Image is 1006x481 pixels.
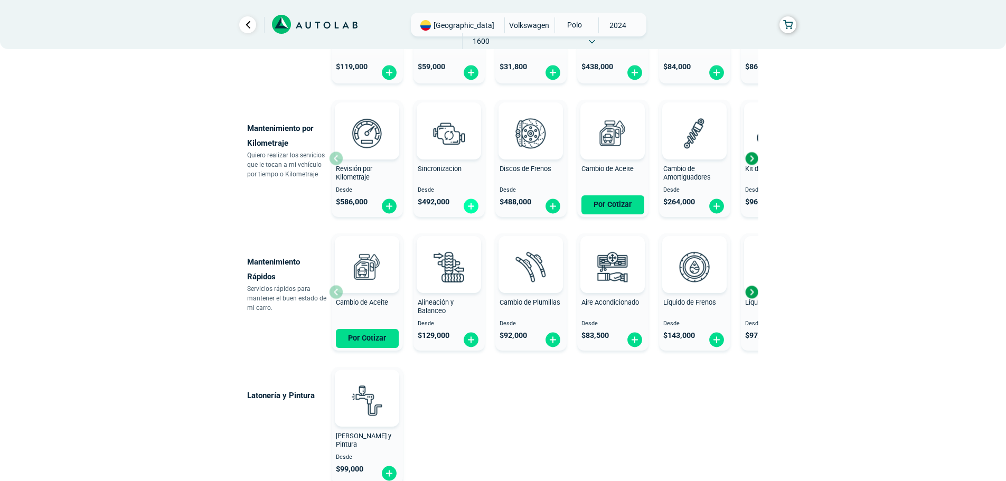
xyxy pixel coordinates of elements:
span: Cambio de Aceite [336,298,388,306]
span: Desde [336,187,399,194]
span: Desde [745,187,808,194]
button: Alineación y Balanceo Desde $129,000 [413,233,485,351]
span: Discos de Frenos [500,165,551,173]
img: fi_plus-circle2.svg [463,332,480,348]
p: Quiero realizar los servicios que le tocan a mi vehículo por tiempo o Kilometraje [247,150,329,179]
button: Líquido de Frenos Desde $143,000 [659,233,730,351]
button: Cambio de Aceite Por Cotizar [577,100,648,217]
span: Revisión por Kilometraje [336,165,372,182]
span: Desde [581,320,644,327]
img: AD0BCuuxAAAAAElFTkSuQmCC [351,372,383,403]
span: Desde [336,454,399,461]
img: AD0BCuuxAAAAAElFTkSuQmCC [679,238,710,270]
img: AD0BCuuxAAAAAElFTkSuQmCC [679,105,710,136]
span: $ 83,500 [581,331,609,340]
span: [PERSON_NAME] y Pintura [336,432,391,449]
img: fi_plus-circle2.svg [463,198,480,214]
img: AD0BCuuxAAAAAElFTkSuQmCC [433,105,465,136]
img: fi_plus-circle2.svg [708,332,725,348]
img: fi_plus-circle2.svg [381,64,398,81]
button: Líquido Refrigerante Desde $97,300 [741,233,812,351]
img: fi_plus-circle2.svg [626,64,643,81]
p: Servicios rápidos para mantener el buen estado de mi carro. [247,284,329,313]
img: fi_plus-circle2.svg [544,332,561,348]
img: fi_plus-circle2.svg [626,332,643,348]
span: 1600 [463,33,500,49]
span: $ 488,000 [500,197,531,206]
p: Mantenimiento Rápidos [247,254,329,284]
span: $ 92,000 [500,331,527,340]
img: fi_plus-circle2.svg [463,64,480,81]
span: Desde [663,187,726,194]
img: plumillas-v3.svg [507,243,554,290]
span: $ 264,000 [663,197,695,206]
span: [GEOGRAPHIC_DATA] [434,20,494,31]
img: fi_plus-circle2.svg [544,64,561,81]
img: liquido_frenos-v3.svg [671,243,718,290]
span: $ 492,000 [418,197,449,206]
span: Alineación y Balanceo [418,298,454,315]
img: AD0BCuuxAAAAAElFTkSuQmCC [351,105,383,136]
span: $ 129,000 [418,331,449,340]
img: revision_por_kilometraje-v3.svg [344,110,390,156]
span: $ 86,900 [745,62,773,71]
img: amortiguadores-v3.svg [671,110,718,156]
span: Desde [500,320,562,327]
img: cambio_de_aceite-v3.svg [589,110,636,156]
span: $ 31,800 [500,62,527,71]
span: Cambio de Plumillas [500,298,560,306]
img: cambio_de_aceite-v3.svg [344,243,390,290]
span: $ 97,300 [745,331,773,340]
span: $ 143,000 [663,331,695,340]
button: Por Cotizar [336,329,399,348]
span: Líquido Refrigerante [745,298,805,306]
img: latoneria_y_pintura-v3.svg [344,377,390,423]
button: Cambio de Amortiguadores Desde $264,000 [659,100,730,217]
span: $ 99,000 [336,465,363,474]
img: correa_de_reparticion-v3.svg [757,123,796,144]
img: aire_acondicionado-v3.svg [589,243,636,290]
p: Mantenimiento por Kilometraje [247,121,329,150]
span: $ 119,000 [336,62,368,71]
span: Desde [418,187,481,194]
span: Cambio de Amortiguadores [663,165,711,182]
span: 2024 [599,17,636,33]
img: AD0BCuuxAAAAAElFTkSuQmCC [597,238,628,270]
span: Cambio de Aceite [581,165,634,173]
button: Por Cotizar [581,195,644,214]
img: fi_plus-circle2.svg [544,198,561,214]
img: liquido_refrigerante-v3.svg [753,243,800,290]
a: Ir al paso anterior [239,16,256,33]
button: Discos de Frenos Desde $488,000 [495,100,567,217]
span: Desde [500,187,562,194]
span: Desde [418,320,481,327]
span: Kit de Repartición [745,165,797,173]
button: Revisión por Kilometraje Desde $586,000 [332,100,403,217]
button: Cambio de Aceite Por Cotizar [332,233,403,351]
span: $ 963,000 [745,197,777,206]
button: Kit de Repartición Desde $963,000 [741,100,812,217]
img: AD0BCuuxAAAAAElFTkSuQmCC [433,238,465,270]
img: AD0BCuuxAAAAAElFTkSuQmCC [351,238,383,270]
span: POLO [555,17,593,32]
img: Flag of COLOMBIA [420,20,431,31]
img: AD0BCuuxAAAAAElFTkSuQmCC [515,105,547,136]
div: Next slide [744,150,759,166]
img: alineacion_y_balanceo-v3.svg [426,243,472,290]
span: $ 438,000 [581,62,613,71]
span: VOLKSWAGEN [509,17,549,33]
span: Sincronizacion [418,165,462,173]
span: Desde [745,320,808,327]
span: $ 84,000 [663,62,691,71]
button: Sincronizacion Desde $492,000 [413,100,485,217]
img: frenos2-v3.svg [507,110,554,156]
img: fi_plus-circle2.svg [708,198,725,214]
button: Aire Acondicionado Desde $83,500 [577,233,648,351]
span: $ 59,000 [418,62,445,71]
span: Líquido de Frenos [663,298,716,306]
p: Latonería y Pintura [247,388,329,403]
span: Desde [663,320,726,327]
img: AD0BCuuxAAAAAElFTkSuQmCC [597,105,628,136]
img: fi_plus-circle2.svg [708,64,725,81]
img: fi_plus-circle2.svg [381,198,398,214]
